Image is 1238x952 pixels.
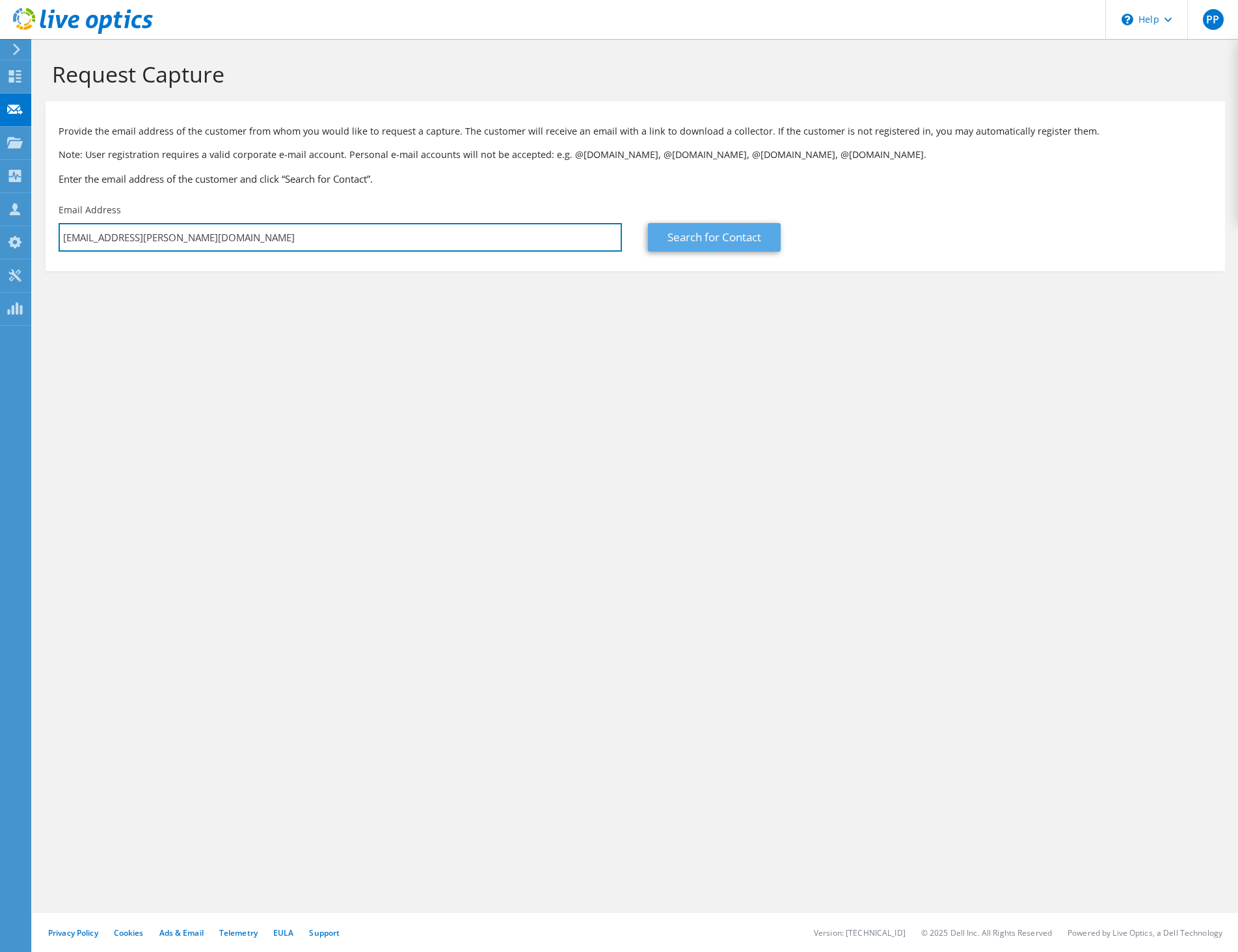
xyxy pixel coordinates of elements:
a: EULA [273,927,293,938]
h1: Request Capture [52,60,1212,88]
li: Version: [TECHNICAL_ID] [814,927,906,938]
p: Note: User registration requires a valid corporate e-mail account. Personal e-mail accounts will ... [59,148,1212,162]
a: Cookies [114,927,144,938]
svg: \n [1122,14,1133,25]
p: Provide the email address of the customer from whom you would like to request a capture. The cust... [59,124,1212,139]
a: Privacy Policy [48,927,98,938]
h3: Enter the email address of the customer and click “Search for Contact”. [59,172,1212,186]
span: PP [1203,9,1224,30]
a: Ads & Email [159,927,204,938]
a: Search for Contact [648,223,781,252]
label: Email Address [59,204,121,217]
a: Telemetry [219,927,258,938]
li: © 2025 Dell Inc. All Rights Reserved [921,927,1052,938]
a: Support [309,927,340,938]
li: Powered by Live Optics, a Dell Technology [1068,927,1222,938]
